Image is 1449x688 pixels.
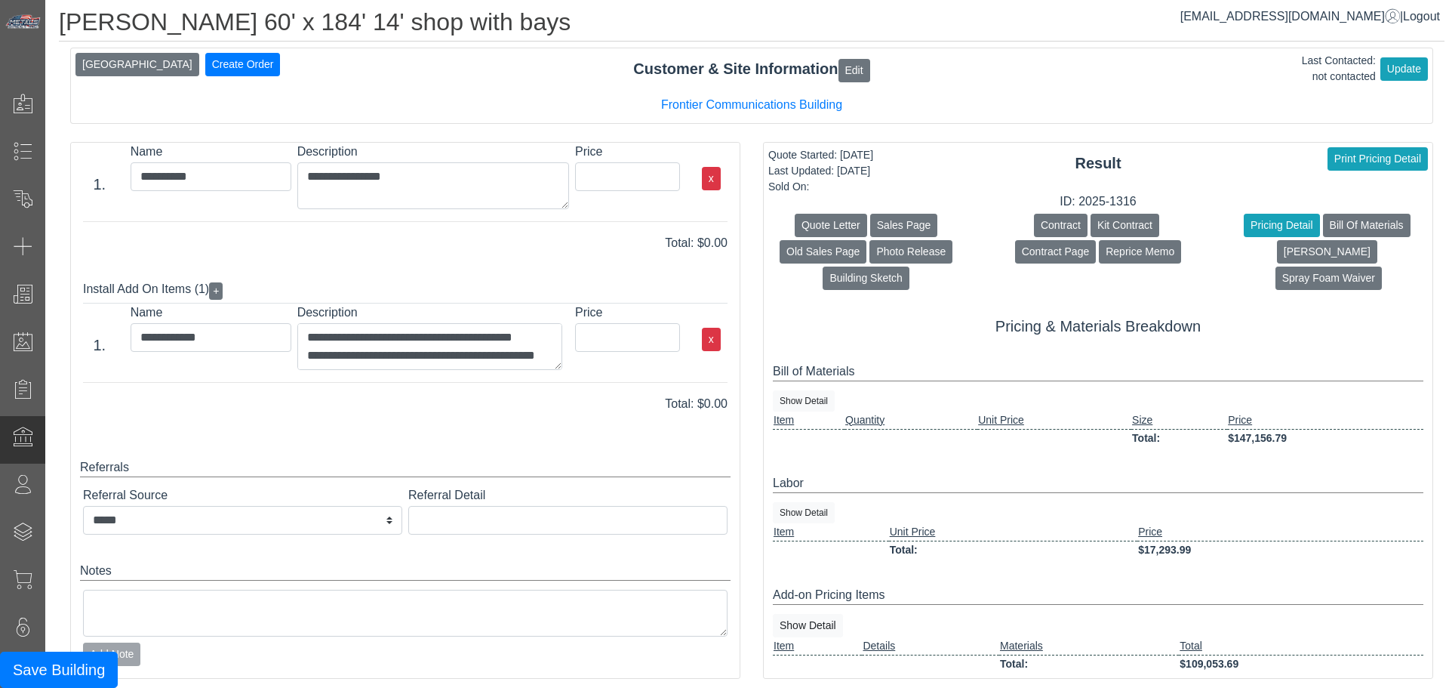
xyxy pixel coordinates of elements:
div: | [1180,8,1440,26]
td: Details [862,637,999,656]
button: Sales Page [870,214,938,237]
label: Price [575,304,680,322]
button: Update [1380,57,1428,81]
div: Quote Started: [DATE] [768,147,873,163]
button: [GEOGRAPHIC_DATA] [75,53,199,76]
label: Name [131,304,291,322]
div: Last Contacted: not contacted [1302,53,1376,85]
div: Add-on Pricing Items [773,586,1423,605]
td: Materials [999,637,1179,656]
button: Photo Release [869,240,952,264]
td: $17,293.99 [1137,541,1423,559]
button: Show Detail [773,502,835,523]
div: 1. [75,173,125,196]
div: Customer & Site Information [71,57,1432,82]
button: Quote Letter [795,214,867,237]
label: Referral Source [83,486,402,504]
button: Contract [1034,214,1088,237]
td: Total: [889,541,1137,559]
div: ID: 2025-1316 [764,193,1432,211]
span: Logout [1403,10,1440,23]
td: Unit Price [889,523,1137,541]
div: Bill of Materials [773,363,1423,381]
td: Price [1137,523,1423,541]
td: Price [1227,412,1423,430]
div: Labor [773,474,1423,493]
button: Kit Contract [1091,214,1159,237]
button: x [702,328,721,351]
button: [PERSON_NAME] [1277,240,1377,264]
button: Reprice Memo [1099,240,1181,264]
h1: [PERSON_NAME] 60' x 184' 14' shop with bays [59,8,1444,42]
button: Bill Of Materials [1323,214,1411,237]
a: [EMAIL_ADDRESS][DOMAIN_NAME] [1180,10,1400,23]
button: Show Detail [773,614,843,637]
button: Show Detail [773,390,835,412]
div: Install Add On Items (1) [83,276,728,304]
label: Description [297,143,569,161]
button: Spray Foam Waiver [1275,267,1382,290]
td: Item [773,412,844,430]
h5: Pricing & Materials Breakdown [773,317,1423,335]
div: Last Updated: [DATE] [768,163,873,179]
td: $109,053.69 [1179,655,1423,673]
img: Metals Direct Inc Logo [5,14,42,30]
button: x [702,167,721,190]
button: Building Sketch [823,267,909,290]
a: Frontier Communications Building [661,98,842,111]
td: $147,156.79 [1227,429,1423,447]
div: Total: $0.00 [72,234,739,252]
label: Description [297,304,569,322]
button: Pricing Detail [1244,214,1319,237]
td: Item [773,637,862,656]
td: Total: [1131,429,1227,447]
div: Total: $0.00 [72,395,739,413]
div: Sold On: [768,179,873,195]
div: 1. [75,334,125,356]
button: Old Sales Page [780,240,866,264]
td: Size [1131,412,1227,430]
div: Notes [80,562,731,581]
label: Price [575,143,680,161]
td: Quantity [844,412,977,430]
button: Print Pricing Detail [1327,147,1428,171]
td: Item [773,523,889,541]
td: Total [1179,637,1423,656]
td: Unit Price [977,412,1131,430]
button: Edit [838,59,870,82]
button: + [209,282,223,300]
label: Name [131,143,291,161]
button: Create Order [205,53,281,76]
button: Contract Page [1015,240,1097,264]
button: Add Note [83,643,140,666]
div: Referrals [80,458,731,477]
td: Total: [999,655,1179,673]
label: Referral Detail [408,486,728,504]
div: Result [764,152,1432,174]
